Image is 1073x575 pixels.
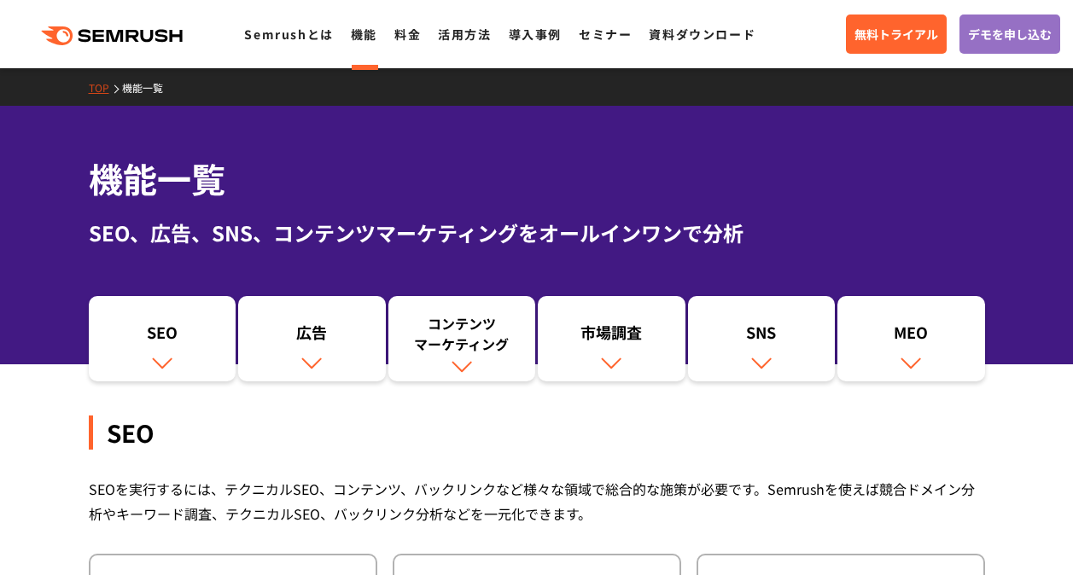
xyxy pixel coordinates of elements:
[546,322,677,351] div: 市場調査
[247,322,377,351] div: 広告
[238,296,386,381] a: 広告
[89,154,985,204] h1: 機能一覧
[89,80,122,95] a: TOP
[837,296,985,381] a: MEO
[968,25,1052,44] span: デモを申し込む
[846,322,977,351] div: MEO
[89,415,985,450] div: SEO
[97,322,228,351] div: SEO
[959,15,1060,54] a: デモを申し込む
[649,26,755,43] a: 資料ダウンロード
[122,80,176,95] a: 機能一覧
[688,296,836,381] a: SNS
[394,26,421,43] a: 料金
[538,296,685,381] a: 市場調査
[397,313,528,354] div: コンテンツ マーケティング
[89,296,236,381] a: SEO
[244,26,333,43] a: Semrushとは
[438,26,491,43] a: 活用方法
[89,477,985,526] div: SEOを実行するには、テクニカルSEO、コンテンツ、バックリンクなど様々な領域で総合的な施策が必要です。Semrushを使えば競合ドメイン分析やキーワード調査、テクニカルSEO、バックリンク分析...
[388,296,536,381] a: コンテンツマーケティング
[854,25,938,44] span: 無料トライアル
[89,218,985,248] div: SEO、広告、SNS、コンテンツマーケティングをオールインワンで分析
[846,15,947,54] a: 無料トライアル
[697,322,827,351] div: SNS
[579,26,632,43] a: セミナー
[509,26,562,43] a: 導入事例
[351,26,377,43] a: 機能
